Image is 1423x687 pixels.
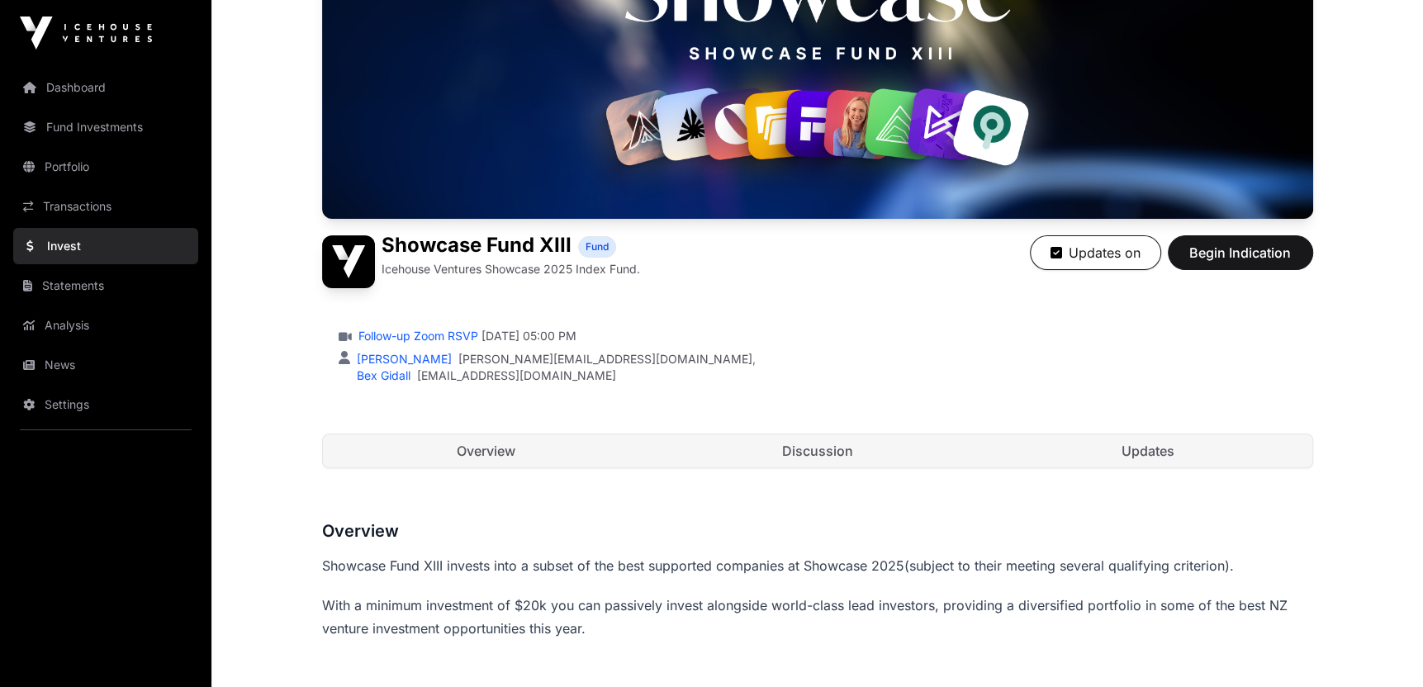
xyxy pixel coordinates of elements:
[13,109,198,145] a: Fund Investments
[1168,252,1313,268] a: Begin Indication
[322,235,375,288] img: Showcase Fund XIII
[353,351,756,367] div: ,
[481,328,576,344] span: [DATE] 05:00 PM
[322,518,1313,544] h3: Overview
[13,347,198,383] a: News
[20,17,152,50] img: Icehouse Ventures Logo
[586,240,609,253] span: Fund
[382,235,572,258] h1: Showcase Fund XIII
[353,368,410,382] a: Bex Gidall
[13,307,198,343] a: Analysis
[984,434,1312,467] a: Updates
[322,554,1313,577] p: (subject to their meeting several qualifying criterion).
[13,69,198,106] a: Dashboard
[13,386,198,423] a: Settings
[653,434,981,467] a: Discussion
[1188,243,1293,263] span: Begin Indication
[1168,235,1313,270] button: Begin Indication
[13,188,198,225] a: Transactions
[323,434,1312,467] nav: Tabs
[323,434,651,467] a: Overview
[355,328,478,344] a: Follow-up Zoom RSVP
[13,268,198,304] a: Statements
[1340,608,1423,687] iframe: Chat Widget
[322,594,1313,640] p: With a minimum investment of $20k you can passively invest alongside world-class lead investors, ...
[1030,235,1161,270] button: Updates on
[353,352,452,366] a: [PERSON_NAME]
[382,261,640,277] p: Icehouse Ventures Showcase 2025 Index Fund.
[322,557,904,574] span: Showcase Fund XIII invests into a subset of the best supported companies at Showcase 2025
[458,351,752,367] a: [PERSON_NAME][EMAIL_ADDRESS][DOMAIN_NAME]
[13,228,198,264] a: Invest
[13,149,198,185] a: Portfolio
[417,367,616,384] a: [EMAIL_ADDRESS][DOMAIN_NAME]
